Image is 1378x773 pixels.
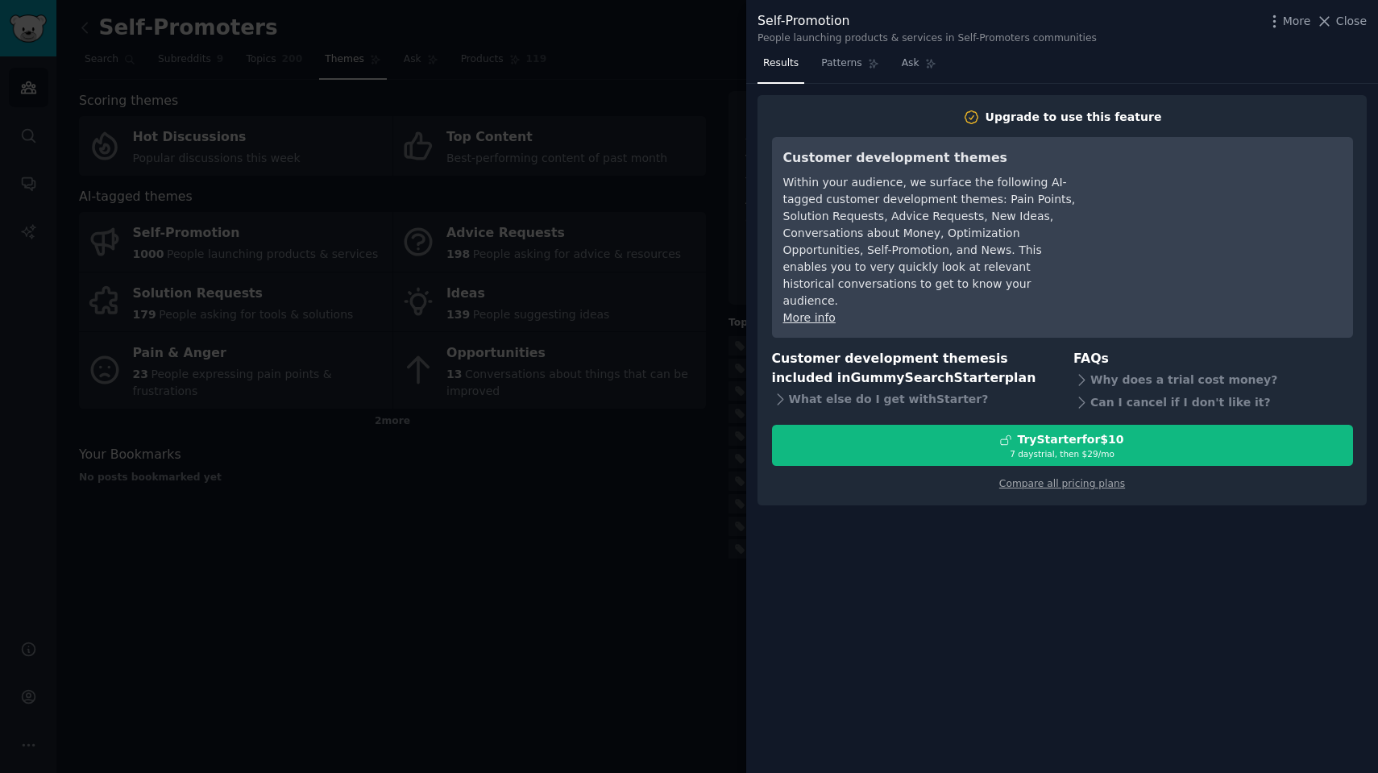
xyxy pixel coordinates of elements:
span: Ask [902,56,919,71]
a: Results [757,51,804,84]
span: GummySearch Starter [850,370,1004,385]
iframe: YouTube video player [1100,148,1342,269]
a: Ask [896,51,942,84]
div: Within your audience, we surface the following AI-tagged customer development themes: Pain Points... [783,174,1077,310]
div: Try Starter for $10 [1017,431,1123,448]
div: Can I cancel if I don't like it? [1073,391,1353,414]
h3: Customer development themes [783,148,1077,168]
h3: FAQs [1073,349,1353,369]
a: More info [783,311,836,324]
div: 7 days trial, then $ 29 /mo [773,448,1352,459]
button: Close [1316,13,1367,30]
div: People launching products & services in Self-Promoters communities [757,31,1097,46]
h3: Customer development themes is included in plan [772,349,1052,389]
button: More [1266,13,1311,30]
div: Self-Promotion [757,11,1097,31]
div: Upgrade to use this feature [986,109,1162,126]
div: Why does a trial cost money? [1073,368,1353,391]
div: What else do I get with Starter ? [772,389,1052,411]
span: Close [1336,13,1367,30]
a: Compare all pricing plans [999,478,1125,489]
span: Results [763,56,799,71]
span: Patterns [821,56,861,71]
span: More [1283,13,1311,30]
a: Patterns [816,51,884,84]
button: TryStarterfor$107 daystrial, then $29/mo [772,425,1353,466]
